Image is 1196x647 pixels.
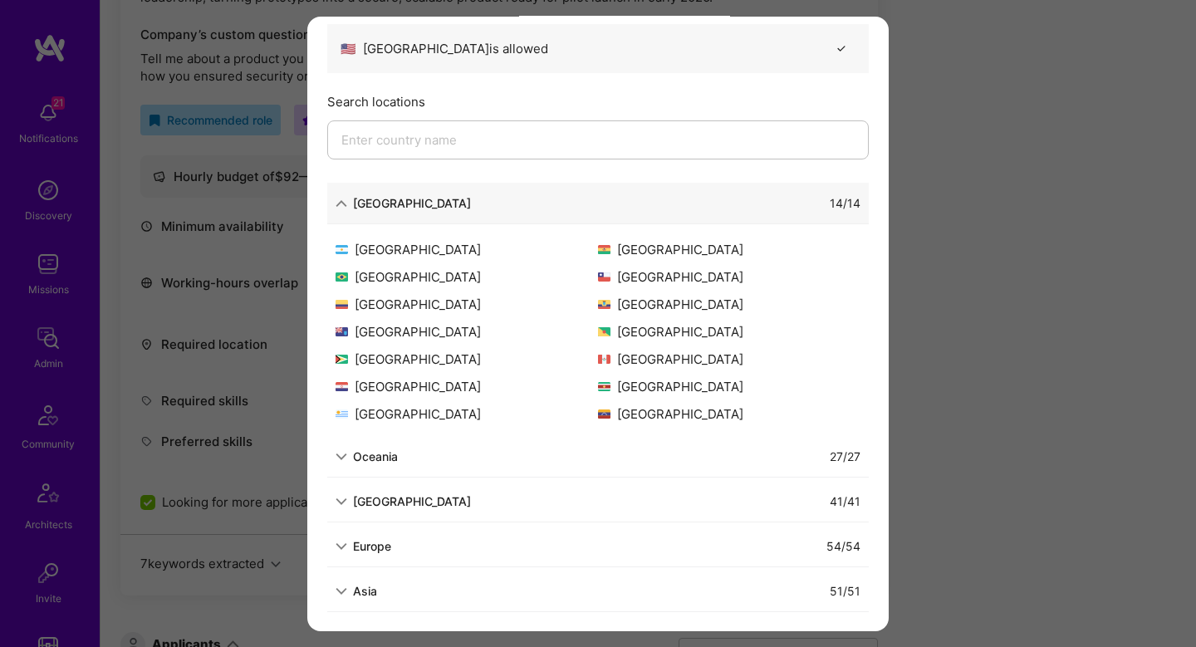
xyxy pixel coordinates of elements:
[598,323,860,341] div: [GEOGRAPHIC_DATA]
[336,245,348,254] img: Argentina
[327,93,869,110] div: Search locations
[341,40,548,57] div: [GEOGRAPHIC_DATA] is allowed
[353,493,471,510] div: [GEOGRAPHIC_DATA]
[336,355,348,364] img: Guyana
[336,268,598,286] div: [GEOGRAPHIC_DATA]
[598,300,610,309] img: Ecuador
[336,327,348,336] img: Falkland Islands
[341,40,356,57] span: 🇺🇸
[336,350,598,368] div: [GEOGRAPHIC_DATA]
[336,451,347,463] i: icon ArrowDown
[830,582,860,600] div: 51 / 51
[598,355,610,364] img: Peru
[336,409,348,419] img: Uruguay
[336,198,347,209] i: icon ArrowDown
[336,241,598,258] div: [GEOGRAPHIC_DATA]
[598,296,860,313] div: [GEOGRAPHIC_DATA]
[336,272,348,282] img: Brazil
[353,194,471,212] div: [GEOGRAPHIC_DATA]
[598,245,610,254] img: Bolivia
[307,16,889,630] div: modal
[598,350,860,368] div: [GEOGRAPHIC_DATA]
[598,241,860,258] div: [GEOGRAPHIC_DATA]
[598,327,610,336] img: French Guiana
[336,300,348,309] img: Colombia
[353,448,398,465] div: Oceania
[598,409,610,419] img: Venezuela
[353,582,377,600] div: Asia
[598,378,860,395] div: [GEOGRAPHIC_DATA]
[598,405,860,423] div: [GEOGRAPHIC_DATA]
[336,541,347,552] i: icon ArrowDown
[353,537,391,555] div: Europe
[336,496,347,507] i: icon ArrowDown
[826,537,860,555] div: 54 / 54
[835,42,847,55] i: icon CheckBlack
[336,296,598,313] div: [GEOGRAPHIC_DATA]
[336,378,598,395] div: [GEOGRAPHIC_DATA]
[830,493,860,510] div: 41 / 41
[598,382,610,391] img: Suriname
[830,194,860,212] div: 14 / 14
[830,448,860,465] div: 27 / 27
[598,272,610,282] img: Chile
[336,382,348,391] img: Paraguay
[336,586,347,597] i: icon ArrowDown
[336,323,598,341] div: [GEOGRAPHIC_DATA]
[327,120,869,159] input: Enter country name
[598,268,860,286] div: [GEOGRAPHIC_DATA]
[336,405,598,423] div: [GEOGRAPHIC_DATA]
